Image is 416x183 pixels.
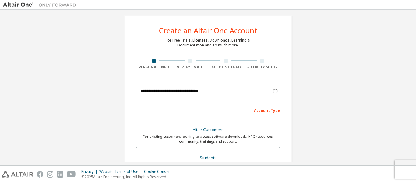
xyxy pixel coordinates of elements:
p: © 2025 Altair Engineering, Inc. All Rights Reserved. [81,174,175,179]
div: Create an Altair One Account [159,27,257,34]
div: Personal Info [136,65,172,70]
div: Website Terms of Use [99,169,144,174]
div: Verify Email [172,65,208,70]
img: facebook.svg [37,171,43,178]
div: For Free Trials, Licenses, Downloads, Learning & Documentation and so much more. [166,38,250,48]
div: Cookie Consent [144,169,175,174]
div: Students [140,154,276,162]
div: Account Info [208,65,244,70]
img: Altair One [3,2,79,8]
img: altair_logo.svg [2,171,33,178]
div: For existing customers looking to access software downloads, HPC resources, community, trainings ... [140,134,276,144]
div: For currently enrolled students looking to access the free Altair Student Edition bundle and all ... [140,162,276,172]
img: youtube.svg [67,171,76,178]
div: Account Type [136,105,280,115]
img: instagram.svg [47,171,53,178]
div: Privacy [81,169,99,174]
img: linkedin.svg [57,171,63,178]
div: Security Setup [244,65,280,70]
div: Altair Customers [140,126,276,134]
